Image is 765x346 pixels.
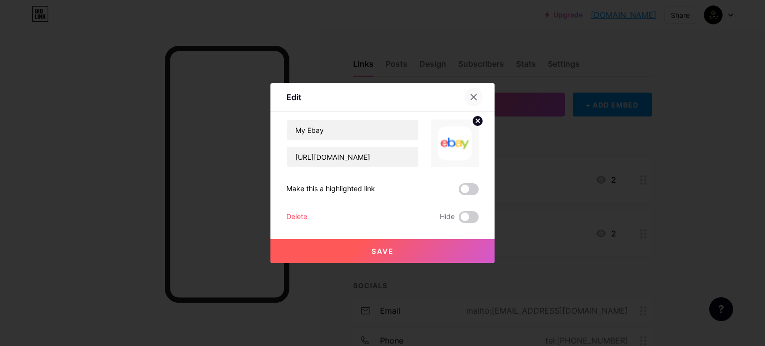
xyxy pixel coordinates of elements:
div: Delete [286,211,307,223]
div: Make this a highlighted link [286,183,375,195]
input: Title [287,120,418,140]
span: Hide [440,211,455,223]
input: URL [287,147,418,167]
div: Edit [286,91,301,103]
span: Save [372,247,394,255]
button: Save [270,239,495,263]
img: link_thumbnail [431,119,479,167]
